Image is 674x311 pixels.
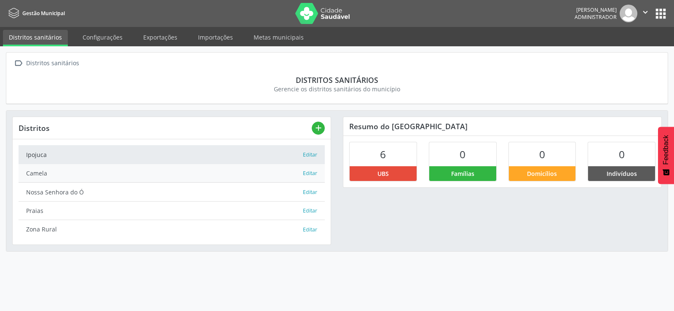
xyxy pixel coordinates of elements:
button: apps [653,6,668,21]
div: Distritos sanitários [18,75,656,85]
a: Gestão Municipal [6,6,65,20]
button: Feedback - Mostrar pesquisa [658,127,674,184]
span: 0 [539,147,545,161]
button: Editar [302,226,318,234]
div: Distritos [19,123,312,133]
i:  [641,8,650,17]
i:  [12,57,24,69]
div: Nossa Senhora do Ó [26,188,302,197]
img: img [620,5,637,22]
a:  Distritos sanitários [12,57,80,69]
span: Gestão Municipal [22,10,65,17]
button: Editar [302,169,318,178]
a: Distritos sanitários [3,30,68,46]
button: add [312,122,325,135]
a: Metas municipais [248,30,310,45]
button: Editar [302,151,318,159]
div: Distritos sanitários [24,57,80,69]
a: Zona Rural Editar [19,220,325,238]
div: Zona Rural [26,225,302,234]
span: Domicílios [527,169,557,178]
button: Editar [302,207,318,215]
span: Famílias [451,169,474,178]
a: Praias Editar [19,202,325,220]
span: 0 [460,147,465,161]
span: Indivíduos [607,169,637,178]
a: Importações [192,30,239,45]
span: 0 [619,147,625,161]
span: Feedback [662,135,670,165]
a: Exportações [137,30,183,45]
div: Camela [26,169,302,178]
i: add [314,123,323,133]
button: Editar [302,188,318,197]
a: Nossa Senhora do Ó Editar [19,183,325,201]
span: UBS [377,169,389,178]
a: Configurações [77,30,128,45]
span: 6 [380,147,386,161]
div: Praias [26,206,302,215]
button:  [637,5,653,22]
div: Gerencie os distritos sanitários do município [18,85,656,93]
div: Ipojuca [26,150,302,159]
div: Resumo do [GEOGRAPHIC_DATA] [343,117,661,136]
div: [PERSON_NAME] [575,6,617,13]
span: Administrador [575,13,617,21]
a: Ipojuca Editar [19,145,325,164]
a: Camela Editar [19,164,325,183]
